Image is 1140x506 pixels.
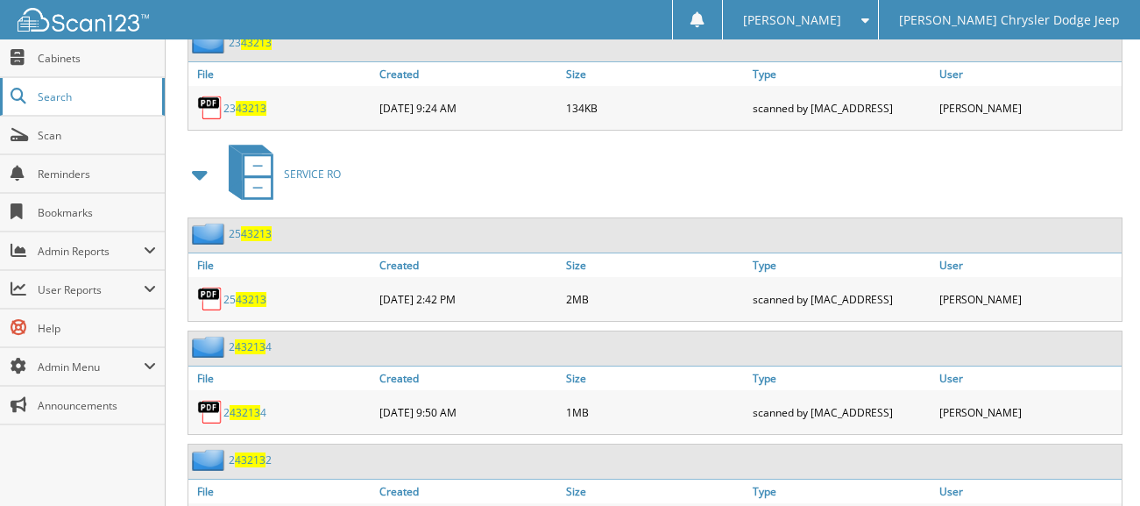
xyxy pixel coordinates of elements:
a: SERVICE RO [218,139,341,209]
div: scanned by [MAC_ADDRESS] [748,90,935,125]
span: Announcements [38,398,156,413]
a: 2343213 [223,101,266,116]
img: scan123-logo-white.svg [18,8,149,32]
a: File [188,480,375,503]
div: [DATE] 9:24 AM [375,90,562,125]
div: [PERSON_NAME] [935,90,1122,125]
img: folder2.png [192,223,229,245]
a: 2432134 [223,405,266,420]
a: Created [375,62,562,86]
a: Type [748,253,935,277]
span: 43213 [241,226,272,241]
a: File [188,253,375,277]
span: Bookmarks [38,205,156,220]
img: PDF.png [197,286,223,312]
a: Type [748,367,935,390]
div: [DATE] 9:50 AM [375,395,562,430]
span: Search [38,89,153,104]
a: Type [748,480,935,503]
img: folder2.png [192,32,229,53]
span: Scan [38,128,156,143]
a: 2432132 [229,453,272,467]
div: 1MB [562,395,748,430]
a: Size [562,62,748,86]
span: 43213 [235,339,266,354]
div: [PERSON_NAME] [935,282,1122,317]
a: Created [375,480,562,503]
div: scanned by [MAC_ADDRESS] [748,395,935,430]
a: File [188,62,375,86]
a: User [935,62,1122,86]
a: Created [375,367,562,390]
a: Size [562,367,748,390]
span: 43213 [236,292,266,307]
span: 43213 [241,35,272,50]
span: Admin Reports [38,244,144,259]
img: PDF.png [197,95,223,121]
a: User [935,253,1122,277]
span: Reminders [38,167,156,182]
span: [PERSON_NAME] [743,15,841,25]
span: User Reports [38,282,144,297]
span: Cabinets [38,51,156,66]
span: SERVICE RO [284,167,341,182]
a: Size [562,480,748,503]
div: [DATE] 2:42 PM [375,282,562,317]
img: PDF.png [197,399,223,425]
a: User [935,480,1122,503]
a: Type [748,62,935,86]
span: Admin Menu [38,360,144,374]
div: scanned by [MAC_ADDRESS] [748,282,935,317]
a: 2432134 [229,339,272,354]
div: 134KB [562,90,748,125]
a: 2543213 [223,292,266,307]
a: File [188,367,375,390]
div: [PERSON_NAME] [935,395,1122,430]
span: 43213 [230,405,260,420]
span: 43213 [236,101,266,116]
a: 2543213 [229,226,272,241]
span: [PERSON_NAME] Chrysler Dodge Jeep [899,15,1120,25]
div: 2MB [562,282,748,317]
a: Created [375,253,562,277]
a: User [935,367,1122,390]
span: 43213 [235,453,266,467]
a: 2343213 [229,35,272,50]
img: folder2.png [192,336,229,358]
a: Size [562,253,748,277]
img: folder2.png [192,449,229,471]
span: Help [38,321,156,336]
